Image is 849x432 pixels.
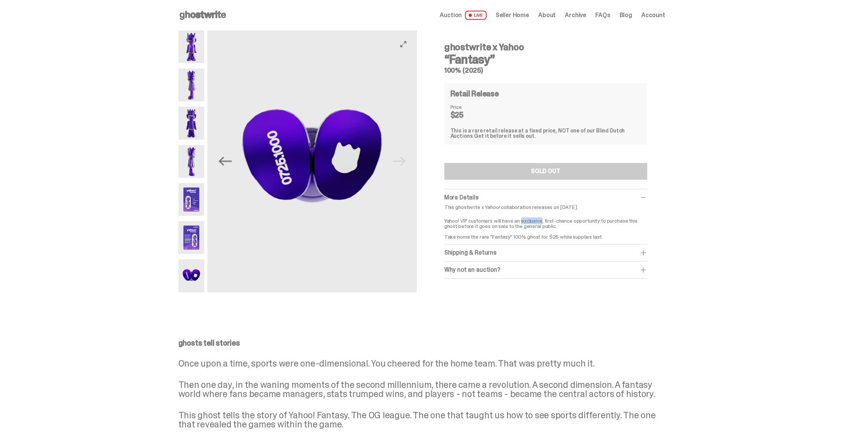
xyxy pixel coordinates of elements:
[178,183,205,216] img: Yahoo-HG---5.png
[444,163,647,180] button: SOLD OUT
[444,67,647,74] h5: 100% (2025)
[444,53,647,65] h3: “Fantasy”
[444,193,479,201] span: More Details
[178,411,665,429] p: This ghost tells the story of Yahoo! Fantasy. The OG league. The one that taught us how to see sp...
[178,221,205,254] img: Yahoo-HG---6.png
[178,69,205,101] img: Yahoo-HG---2.png
[216,153,233,170] button: Previous
[619,12,632,18] a: Blog
[450,104,488,110] dt: Price
[444,249,647,257] div: Shipping & Returns
[440,11,486,20] a: Auction LIVE
[565,12,586,18] a: Archive
[474,132,536,139] span: Get it before it sells out.
[531,168,560,174] div: SOLD OUT
[178,259,205,292] img: Yahoo-HG---7.png
[178,30,205,63] img: Yahoo-HG---1.png
[450,111,488,119] dd: $25
[496,12,529,18] a: Seller Home
[450,128,641,139] div: This is a rare retail release at a fixed price, NOT one of our Blind Dutch Auctions.
[178,107,205,139] img: Yahoo-HG---3.png
[444,266,647,274] div: Why not an auction?
[399,40,408,49] button: View full-screen
[595,12,610,18] a: FAQs
[641,12,665,18] a: Account
[538,12,556,18] a: About
[440,12,462,18] span: Auction
[465,11,487,20] span: LIVE
[444,43,647,52] h4: ghostwrite x Yahoo
[178,145,205,178] img: Yahoo-HG---4.png
[178,359,665,368] p: Once upon a time, sports were one-dimensional. You cheered for the home team. That was pretty muc...
[444,213,647,239] p: Yahoo! VIP customers will have an exclusive, first-chance opportunity to purchase this ghost befo...
[178,380,665,399] p: Then one day, in the waning moments of the second millennium, there came a revolution. A second d...
[178,339,665,347] p: ghosts tell stories
[208,30,417,292] img: Yahoo-HG---7.png
[444,204,647,210] p: This ghostwrite x Yahoo! collaboration releases on [DATE].
[450,90,499,97] h4: Retail Release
